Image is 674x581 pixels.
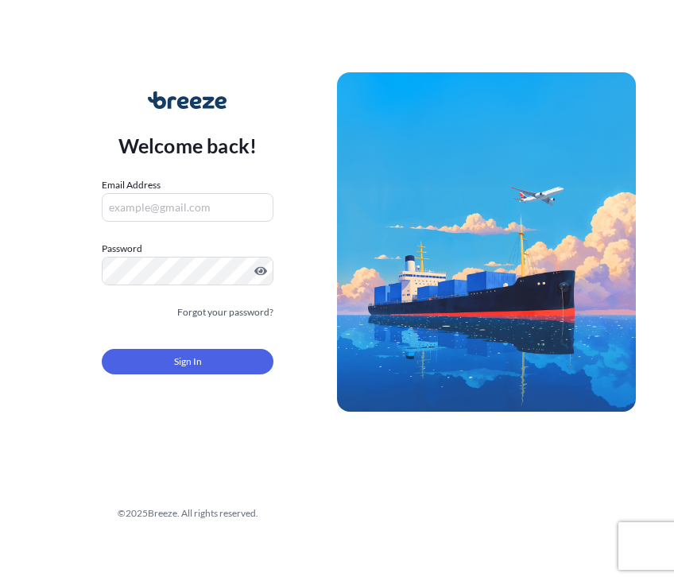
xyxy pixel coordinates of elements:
[102,349,273,374] button: Sign In
[102,241,273,257] label: Password
[102,193,273,222] input: example@gmail.com
[38,505,337,521] div: © 2025 Breeze. All rights reserved.
[102,177,161,193] label: Email Address
[254,265,267,277] button: Show password
[337,72,636,412] img: Ship illustration
[174,354,202,370] span: Sign In
[177,304,273,320] a: Forgot your password?
[118,133,258,158] p: Welcome back!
